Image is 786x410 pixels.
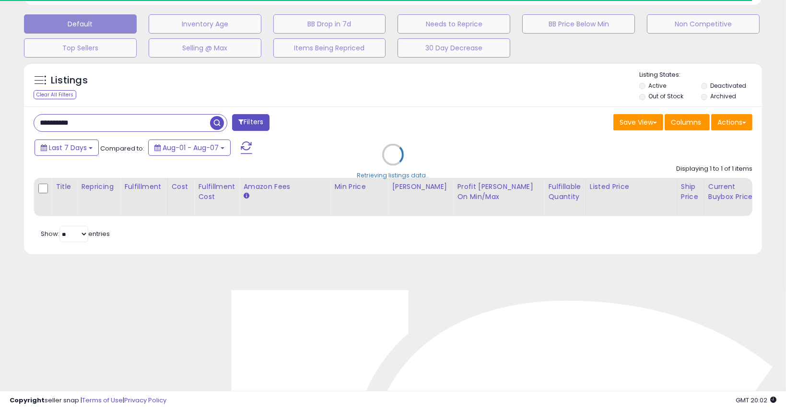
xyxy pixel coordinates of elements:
button: Selling @ Max [149,38,261,58]
button: Needs to Reprice [398,14,510,34]
button: Top Sellers [24,38,137,58]
button: Items Being Repriced [273,38,386,58]
button: 30 Day Decrease [398,38,510,58]
button: BB Drop in 7d [273,14,386,34]
button: Non Competitive [647,14,760,34]
button: BB Price Below Min [522,14,635,34]
button: Default [24,14,137,34]
button: Inventory Age [149,14,261,34]
div: Retrieving listings data.. [357,171,429,180]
